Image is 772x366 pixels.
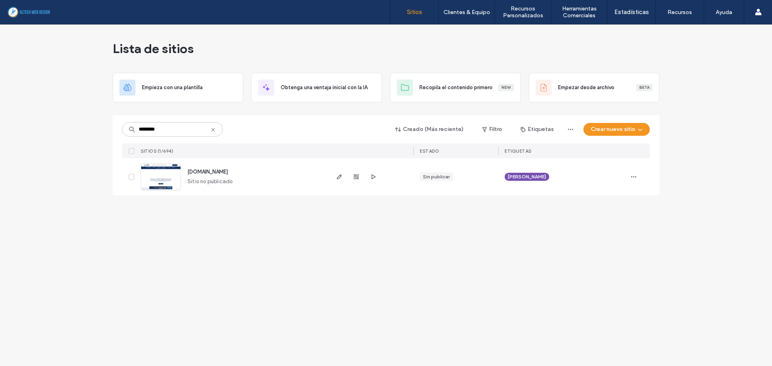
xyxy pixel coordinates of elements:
span: Lista de sitios [113,41,194,57]
label: Sitios [407,8,422,16]
label: Herramientas Comerciales [551,5,607,19]
span: Sitio no publicado [187,178,233,186]
div: New [498,84,514,91]
div: Empezar desde archivoBeta [529,73,659,102]
label: Recursos [667,9,692,16]
div: Sin publicar [423,173,450,180]
span: Obtenga una ventaja inicial con la IA [281,84,368,92]
span: [PERSON_NAME] [508,173,546,180]
label: Ayuda [716,9,732,16]
span: ETIQUETAS [505,148,532,154]
label: Estadísticas [614,8,649,16]
span: Recopila el contenido primero [419,84,493,92]
button: Filtro [474,123,510,136]
div: Obtenga una ventaja inicial con la IA [251,73,382,102]
div: Beta [636,84,653,91]
span: ESTADO [420,148,439,154]
label: Recursos Personalizados [495,5,551,19]
label: Clientes & Equipo [443,9,490,16]
a: [DOMAIN_NAME] [187,169,228,175]
button: Etiquetas [513,123,561,136]
button: Creado (Más reciente) [388,123,471,136]
span: Empezar desde archivo [558,84,614,92]
button: Crear nuevo sitio [583,123,650,136]
span: Empieza con una plantilla [142,84,203,92]
div: Recopila el contenido primeroNew [390,73,521,102]
div: Empieza con una plantilla [113,73,243,102]
span: SITIOS (1/694) [141,148,173,154]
